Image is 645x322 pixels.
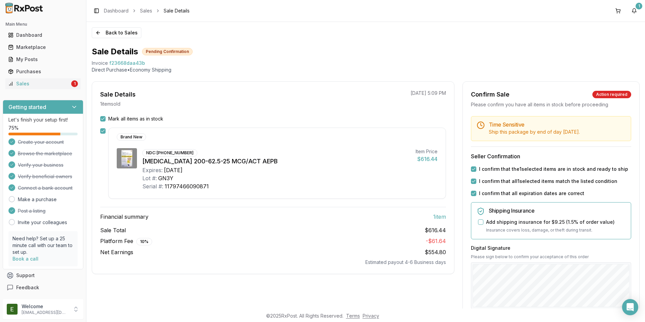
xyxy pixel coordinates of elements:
div: Please confirm you have all items in stock before proceeding [471,101,631,108]
div: My Posts [8,56,78,63]
a: Purchases [5,65,81,78]
div: Estimated payout 4-6 Business days [100,259,446,266]
button: Dashboard [3,30,83,41]
p: Welcome [22,303,68,310]
p: [EMAIL_ADDRESS][DOMAIN_NAME] [22,310,68,315]
a: Sales1 [5,78,81,90]
div: Item Price [416,148,438,155]
div: 1 [71,80,78,87]
h5: Time Sensitive [489,122,625,127]
span: Create your account [18,139,64,145]
a: Make a purchase [18,196,57,203]
span: Verify your business [18,162,63,168]
div: Serial #: [142,182,163,190]
div: Invoice [92,60,108,66]
div: Lot #: [142,174,157,182]
button: 1 [629,5,640,16]
h1: Sale Details [92,46,138,57]
span: f23668daa43b [109,60,145,66]
nav: breadcrumb [104,7,190,14]
p: Let's finish your setup first! [8,116,78,123]
h3: Digital Signature [471,245,631,251]
a: Book a call [12,256,38,262]
div: Marketplace [8,44,78,51]
p: 1 item sold [100,101,120,107]
button: Purchases [3,66,83,77]
label: Add shipping insurance for $9.25 ( 1.5 % of order value) [486,219,615,225]
label: I confirm that the 1 selected items are in stock and ready to ship [479,166,628,172]
div: Action required [592,91,631,98]
span: Ship this package by end of day [DATE] . [489,129,580,135]
h3: Seller Confirmation [471,152,631,160]
p: [DATE] 5:09 PM [411,90,446,97]
button: My Posts [3,54,83,65]
img: RxPost Logo [3,3,46,14]
label: Mark all items as in stock [108,115,163,122]
div: Dashboard [8,32,78,38]
p: Insurance covers loss, damage, or theft during transit. [486,227,625,234]
div: Expires: [142,166,163,174]
img: Trelegy Ellipta 200-62.5-25 MCG/ACT AEPB [117,148,137,168]
div: 10 % [136,238,152,245]
a: Dashboard [5,29,81,41]
span: Financial summary [100,213,148,221]
button: Back to Sales [92,27,141,38]
div: [MEDICAL_DATA] 200-62.5-25 MCG/ACT AEPB [142,157,410,166]
h5: Shipping Insurance [489,208,625,213]
div: $616.44 [416,155,438,163]
span: Sale Total [100,226,126,234]
p: Direct Purchase • Economy Shipping [92,66,640,73]
a: Privacy [363,313,379,319]
div: Purchases [8,68,78,75]
p: Please sign below to confirm your acceptance of this order [471,254,631,260]
span: Post a listing [18,208,46,214]
a: Dashboard [104,7,129,14]
img: User avatar [7,304,18,315]
span: Verify beneficial owners [18,173,72,180]
span: Browse the marketplace [18,150,72,157]
a: Sales [140,7,152,14]
span: Connect a bank account [18,185,73,191]
div: Open Intercom Messenger [622,299,638,315]
button: Feedback [3,281,83,294]
button: Marketplace [3,42,83,53]
div: GN3Y [158,174,173,182]
label: I confirm that all expiration dates are correct [479,190,584,197]
div: 11797466090871 [165,182,209,190]
span: Platform Fee [100,237,152,245]
h3: Getting started [8,103,46,111]
div: 1 [636,3,642,9]
div: Brand New [117,133,146,141]
div: Pending Confirmation [142,48,193,55]
a: Marketplace [5,41,81,53]
a: Invite your colleagues [18,219,67,226]
span: - $61.64 [426,238,446,244]
a: Terms [346,313,360,319]
div: Sales [8,80,70,87]
button: Sales1 [3,78,83,89]
span: Feedback [16,284,39,291]
div: NDC: [PHONE_NUMBER] [142,149,197,157]
span: 1 item [433,213,446,221]
span: Sale Details [164,7,190,14]
div: Sale Details [100,90,136,99]
a: My Posts [5,53,81,65]
button: Support [3,269,83,281]
div: Confirm Sale [471,90,509,99]
span: Net Earnings [100,248,133,256]
span: 75 % [8,125,19,131]
div: [DATE] [164,166,183,174]
p: Need help? Set up a 25 minute call with our team to set up. [12,235,74,256]
span: $616.44 [425,226,446,234]
label: I confirm that all 1 selected items match the listed condition [479,178,617,185]
span: $554.80 [425,249,446,256]
h2: Main Menu [5,22,81,27]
